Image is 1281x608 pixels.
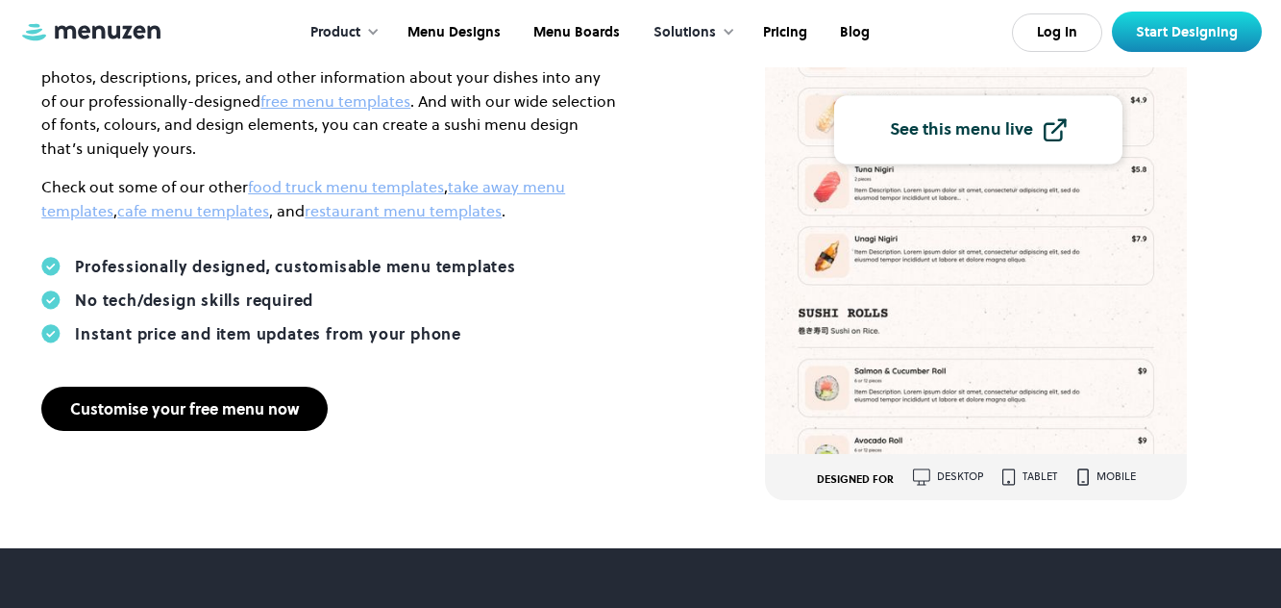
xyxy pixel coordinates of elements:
div: DESIGNED FOR [817,474,894,486]
a: cafe menu templates [117,200,269,221]
a: See this menu live [834,95,1122,164]
a: food truck menu templates [248,176,444,197]
div: See this menu live [890,121,1033,139]
div: Product [310,22,360,43]
a: Customise your free menu now [41,387,328,431]
a: Start Designing [1112,12,1262,52]
div: mobile [1096,471,1136,482]
a: Menu Boards [515,3,634,63]
div: Instant price and item updates from your phone [75,324,461,343]
a: Log In [1012,13,1102,52]
p: Check out some of our other , , , and . [41,175,618,223]
a: restaurant menu templates [305,200,502,221]
a: free menu templates [260,90,410,112]
a: Menu Designs [389,3,515,63]
div: desktop [937,471,983,482]
a: Pricing [745,3,822,63]
div: Product [291,3,389,63]
div: No tech/design skills required [75,291,313,310]
a: Blog [822,3,884,63]
a: take away menu templates [41,176,565,221]
div: Customise your free menu now [70,401,299,417]
div: Solutions [653,22,716,43]
div: Professionally designed, customisable menu templates [75,257,516,276]
div: Solutions [634,3,745,63]
div: tablet [1022,471,1057,482]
